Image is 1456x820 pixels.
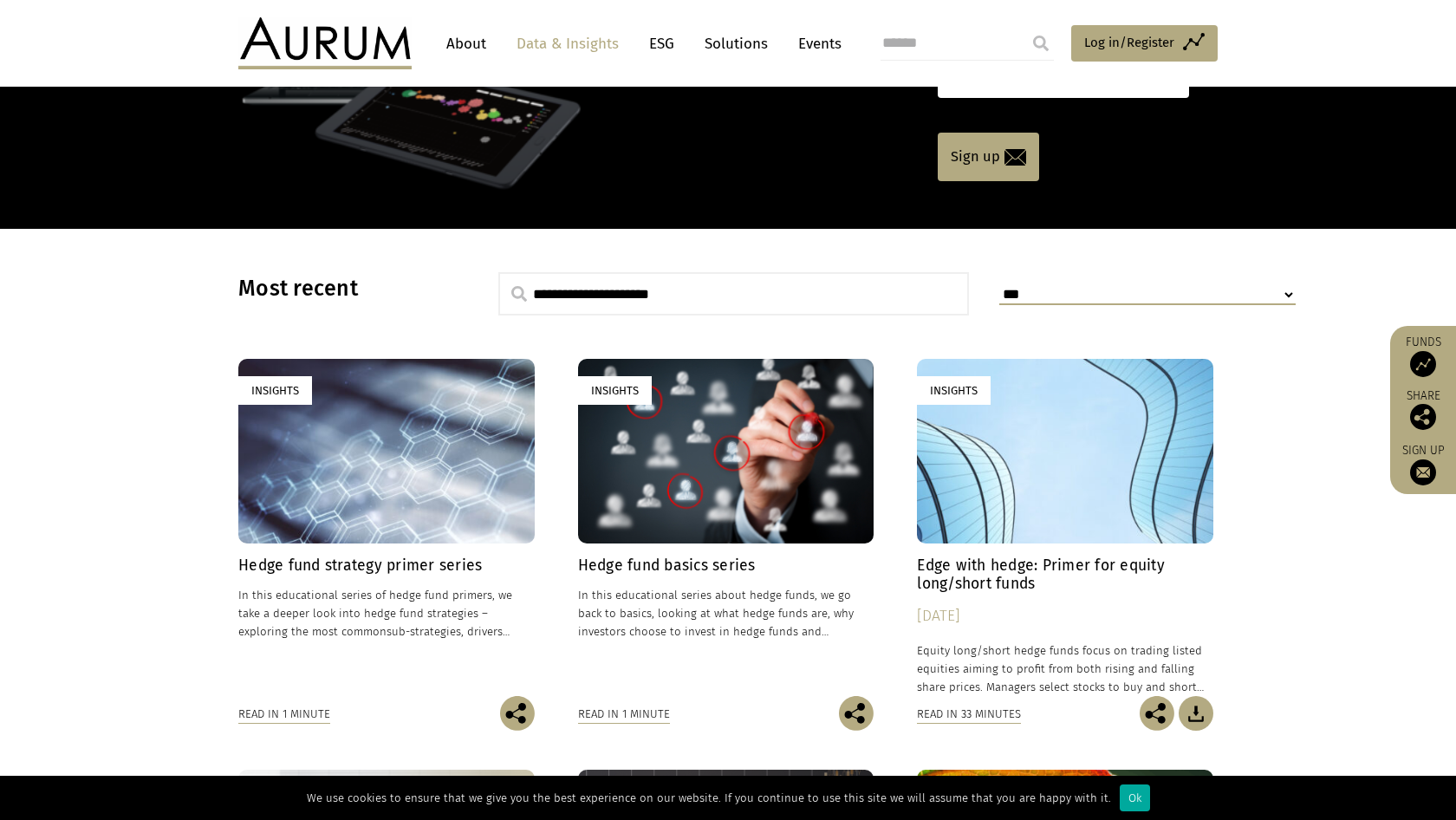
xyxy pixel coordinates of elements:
[578,586,874,641] p: In this educational series about hedge funds, we go back to basics, looking at what hedge funds a...
[917,556,1213,593] h4: Edge with hedge: Primer for equity long/short funds
[696,28,777,60] a: Solutions
[578,376,652,405] div: Insights
[238,17,412,69] img: Aurum
[839,696,874,731] img: Share this post
[578,556,874,575] h4: Hedge fund basics series
[1024,26,1058,61] input: Submit
[438,28,495,60] a: About
[238,586,535,641] p: In this educational series of hedge fund primers, we take a deeper look into hedge fund strategie...
[790,28,842,60] a: Events
[508,28,627,60] a: Data & Insights
[1004,149,1026,166] img: email-icon
[917,705,1021,724] div: Read in 33 minutes
[1140,696,1174,731] img: Share this post
[511,286,527,302] img: search.svg
[1120,784,1150,811] div: Ok
[1399,443,1447,485] a: Sign up
[917,604,1213,628] div: [DATE]
[1179,696,1213,731] img: Download Article
[1410,404,1436,430] img: Share this post
[238,376,312,405] div: Insights
[1399,390,1447,430] div: Share
[1410,459,1436,485] img: Sign up to our newsletter
[238,359,535,696] a: Insights Hedge fund strategy primer series In this educational series of hedge fund primers, we t...
[938,133,1039,181] a: Sign up
[578,359,874,696] a: Insights Hedge fund basics series In this educational series about hedge funds, we go back to bas...
[1084,32,1174,53] span: Log in/Register
[387,625,461,638] span: sub-strategies
[578,705,670,724] div: Read in 1 minute
[238,556,535,575] h4: Hedge fund strategy primer series
[500,696,535,731] img: Share this post
[1071,25,1218,62] a: Log in/Register
[1399,335,1447,377] a: Funds
[917,376,991,405] div: Insights
[640,28,683,60] a: ESG
[238,276,455,302] h3: Most recent
[917,359,1213,696] a: Insights Edge with hedge: Primer for equity long/short funds [DATE] Equity long/short hedge funds...
[1410,351,1436,377] img: Access Funds
[917,641,1213,696] p: Equity long/short hedge funds focus on trading listed equities aiming to profit from both rising ...
[238,705,330,724] div: Read in 1 minute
